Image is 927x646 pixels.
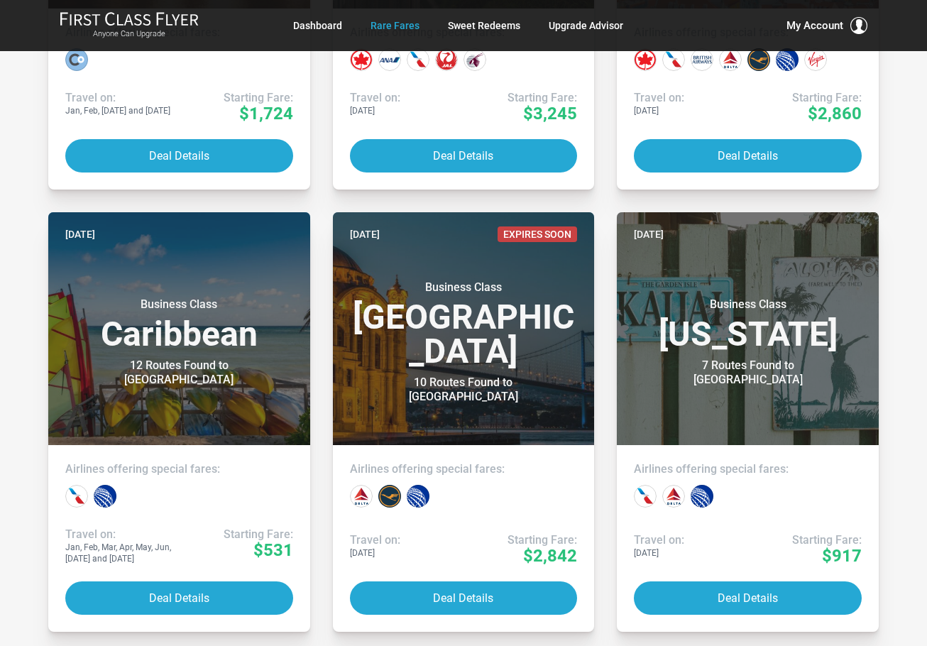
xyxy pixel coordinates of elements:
div: Japan Airlines [435,48,458,71]
a: Upgrade Advisor [549,13,623,38]
a: [DATE]Business ClassCaribbean12 Routes Found to [GEOGRAPHIC_DATA]Airlines offering special fares:... [48,212,310,632]
div: United [407,485,429,508]
h4: Airlines offering special fares: [634,462,862,476]
div: Air Canada [350,48,373,71]
div: American Airlines [65,485,88,508]
a: First Class FlyerAnyone Can Upgrade [60,11,199,40]
div: Lufthansa [378,485,401,508]
a: Sweet Redeems [448,13,520,38]
img: First Class Flyer [60,11,199,26]
span: My Account [786,17,843,34]
a: [DATE]Business Class[US_STATE]7 Routes Found to [GEOGRAPHIC_DATA]Airlines offering special fares:... [617,212,879,632]
div: United [94,485,116,508]
button: Deal Details [65,581,293,615]
div: 7 Routes Found to [GEOGRAPHIC_DATA] [659,358,837,387]
button: Deal Details [65,139,293,173]
a: Dashboard [293,13,342,38]
a: [DATE]Expires SoonBusiness Class[GEOGRAPHIC_DATA]10 Routes Found to [GEOGRAPHIC_DATA]Airlines off... [333,212,595,632]
small: Business Class [90,297,268,312]
div: Lufthansa [747,48,770,71]
time: [DATE] [634,226,664,242]
h3: [US_STATE] [634,297,862,351]
time: [DATE] [65,226,95,242]
a: Rare Fares [371,13,419,38]
div: Air Canada [634,48,657,71]
button: My Account [786,17,867,34]
h3: Caribbean [65,297,293,351]
small: Business Class [659,297,837,312]
button: Deal Details [634,139,862,173]
div: Qatar [464,48,486,71]
small: Anyone Can Upgrade [60,29,199,39]
button: Deal Details [350,139,578,173]
button: Deal Details [634,581,862,615]
div: British Airways [691,48,713,71]
div: Delta Airlines [662,485,685,508]
div: American Airlines [634,485,657,508]
h3: [GEOGRAPHIC_DATA] [350,280,578,368]
div: All Nippon Airways [378,48,401,71]
div: United [691,485,713,508]
div: 10 Routes Found to [GEOGRAPHIC_DATA] [375,376,552,404]
h4: Airlines offering special fares: [350,462,578,476]
h4: Airlines offering special fares: [65,462,293,476]
div: American Airlines [407,48,429,71]
div: La Compagnie [65,48,88,71]
span: Expires Soon [498,226,577,242]
div: 12 Routes Found to [GEOGRAPHIC_DATA] [90,358,268,387]
small: Business Class [375,280,552,295]
button: Deal Details [350,581,578,615]
div: Delta Airlines [350,485,373,508]
div: American Airlines [662,48,685,71]
div: Delta Airlines [719,48,742,71]
div: Virgin Atlantic [804,48,827,71]
div: United [776,48,799,71]
time: [DATE] [350,226,380,242]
